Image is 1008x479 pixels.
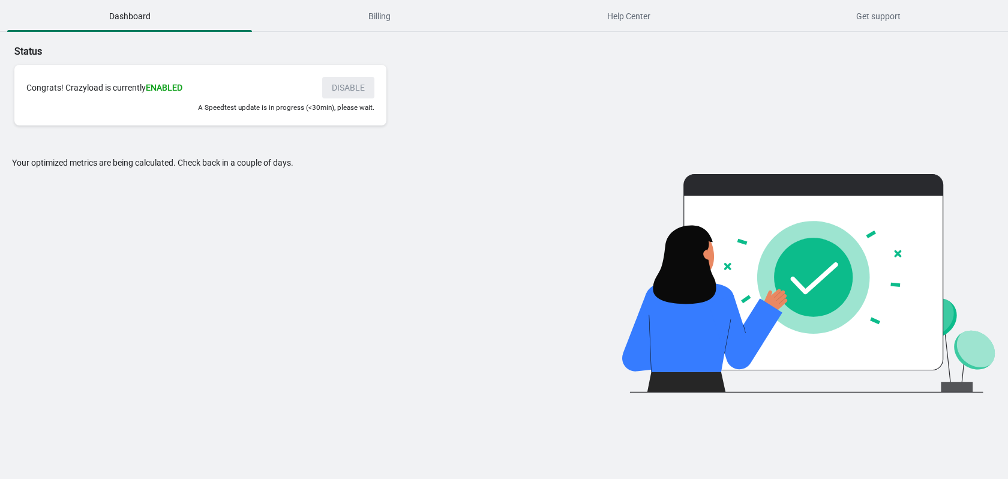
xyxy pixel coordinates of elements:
[506,5,751,27] span: Help Center
[756,5,1001,27] span: Get support
[146,83,182,92] span: ENABLED
[622,157,996,393] img: analysis-waiting-illustration-d04af50a.svg
[198,103,374,112] small: A Speedtest update is in progress (<30min), please wait.
[257,5,502,27] span: Billing
[14,44,474,59] p: Status
[7,5,252,27] span: Dashboard
[26,82,310,94] div: Congrats! Crazyload is currently
[5,1,254,32] button: Dashboard
[12,157,573,393] div: Your optimized metrics are being calculated. Check back in a couple of days.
